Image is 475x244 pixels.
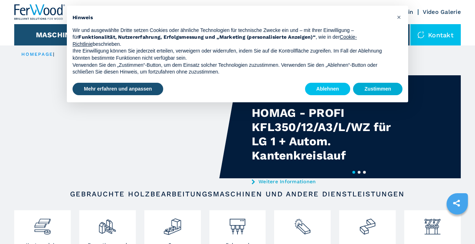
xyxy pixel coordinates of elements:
h2: Hinweis [73,14,391,21]
span: | [53,51,54,57]
a: sharethis [448,194,465,212]
button: Ablehnen [305,83,351,96]
button: 2 [358,171,361,174]
button: Zustimmen [353,83,402,96]
p: Ihre Einwilligung können Sie jederzeit erteilen, verweigern oder widerrufen, indem Sie auf die Ko... [73,48,391,61]
img: foratrici_inseritrici_2.png [228,212,247,236]
a: Cookie-Richtlinie [73,34,357,47]
img: automazione.png [423,212,442,236]
button: 1 [352,171,355,174]
button: Maschinen [36,31,80,39]
a: Weitere Informationen [252,179,391,184]
img: Ferwood [14,4,65,20]
div: Kontakt [410,24,461,45]
img: squadratrici_2.png [98,212,117,236]
video: Your browser does not support the video tag. [14,75,237,178]
img: Kontakt [417,31,425,38]
strong: Funktionalität, Nutzererfahrung, Erfolgsmessung und „Marketing (personalisierte Anzeigen)“ [78,34,316,40]
img: centro_di_lavoro_cnc_2.png [163,212,182,236]
button: Schließen Sie diesen Hinweis [393,11,405,23]
img: linee_di_produzione_2.png [358,212,377,236]
a: Video Galerie [423,9,461,15]
button: Mehr erfahren und anpassen [73,83,163,96]
span: × [397,13,401,21]
h2: Gebrauchte Holzbearbeitungsmaschinen und andere Dienstleistungen [37,190,438,198]
img: sezionatrici_2.png [293,212,312,236]
a: HOMEPAGE [21,51,53,57]
p: Verwenden Sie den „Zustimmen“-Button, um dem Einsatz solcher Technologien zuzustimmen. Verwenden ... [73,62,391,76]
img: bordatrici_1.png [33,212,52,236]
p: Wir und ausgewählte Dritte setzen Cookies oder ähnliche Technologien für technische Zwecke ein un... [73,27,391,48]
button: 3 [363,171,366,174]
